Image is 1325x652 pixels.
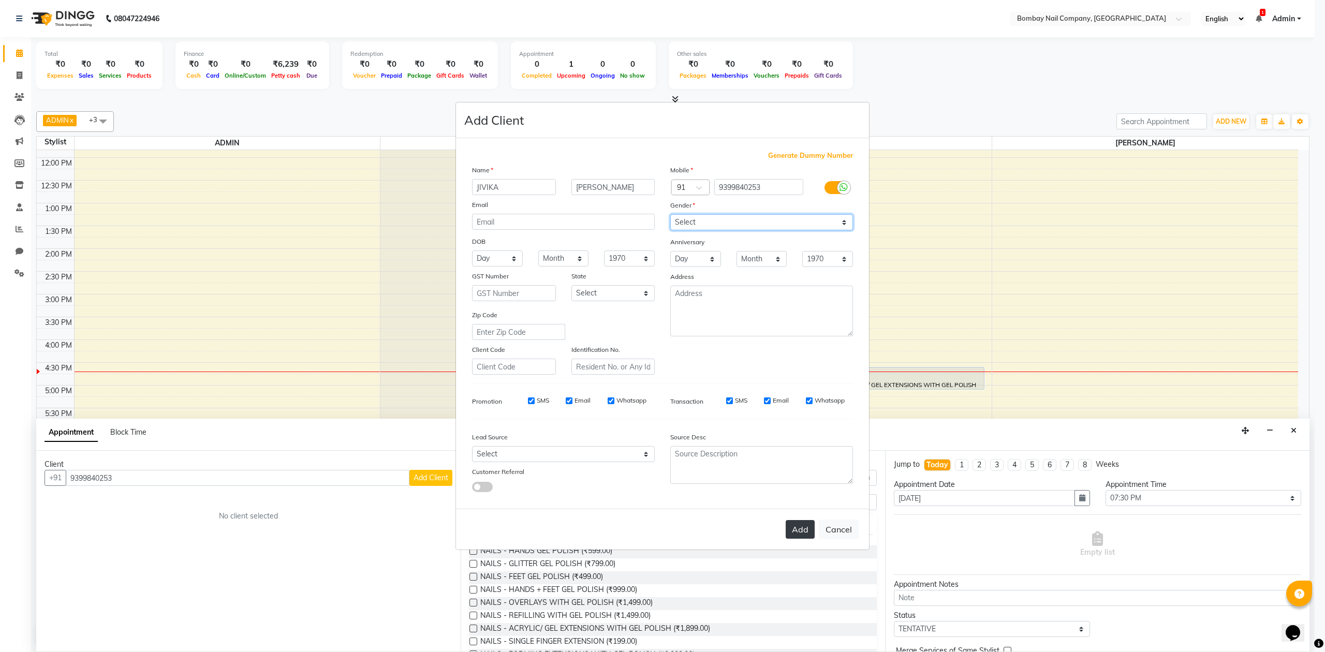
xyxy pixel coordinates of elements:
input: Last Name [571,179,655,195]
label: Promotion [472,397,502,406]
h4: Add Client [464,111,524,129]
input: Client Code [472,359,556,375]
button: Add [786,520,815,539]
label: SMS [537,396,549,405]
button: Cancel [819,520,859,539]
label: Whatsapp [616,396,646,405]
input: Enter Zip Code [472,324,565,340]
label: Identification No. [571,345,620,354]
input: GST Number [472,285,556,301]
label: SMS [735,396,747,405]
label: Transaction [670,397,703,406]
label: State [571,272,586,281]
label: Name [472,166,493,175]
label: Gender [670,201,695,210]
label: Address [670,272,694,281]
input: Email [472,214,655,230]
label: Email [472,200,488,210]
label: GST Number [472,272,509,281]
label: Whatsapp [815,396,845,405]
input: First Name [472,179,556,195]
label: Email [773,396,789,405]
label: Client Code [472,345,505,354]
label: Anniversary [670,238,704,247]
input: Mobile [714,179,804,195]
label: Customer Referral [472,467,524,477]
label: Zip Code [472,310,497,320]
label: Email [575,396,591,405]
label: Source Desc [670,433,706,442]
label: Lead Source [472,433,508,442]
span: Generate Dummy Number [768,151,853,161]
label: Mobile [670,166,693,175]
input: Resident No. or Any Id [571,359,655,375]
label: DOB [472,237,485,246]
